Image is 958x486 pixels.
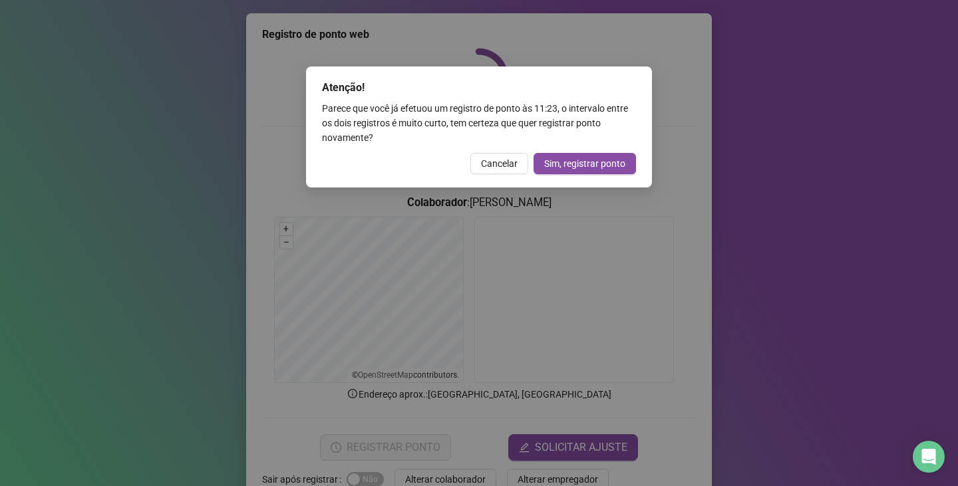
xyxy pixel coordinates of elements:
div: Atenção! [322,80,636,96]
div: Open Intercom Messenger [913,441,945,473]
button: Sim, registrar ponto [534,153,636,174]
button: Cancelar [470,153,528,174]
span: Cancelar [481,156,518,171]
div: Parece que você já efetuou um registro de ponto às 11:23 , o intervalo entre os dois registros é ... [322,101,636,145]
span: Sim, registrar ponto [544,156,625,171]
